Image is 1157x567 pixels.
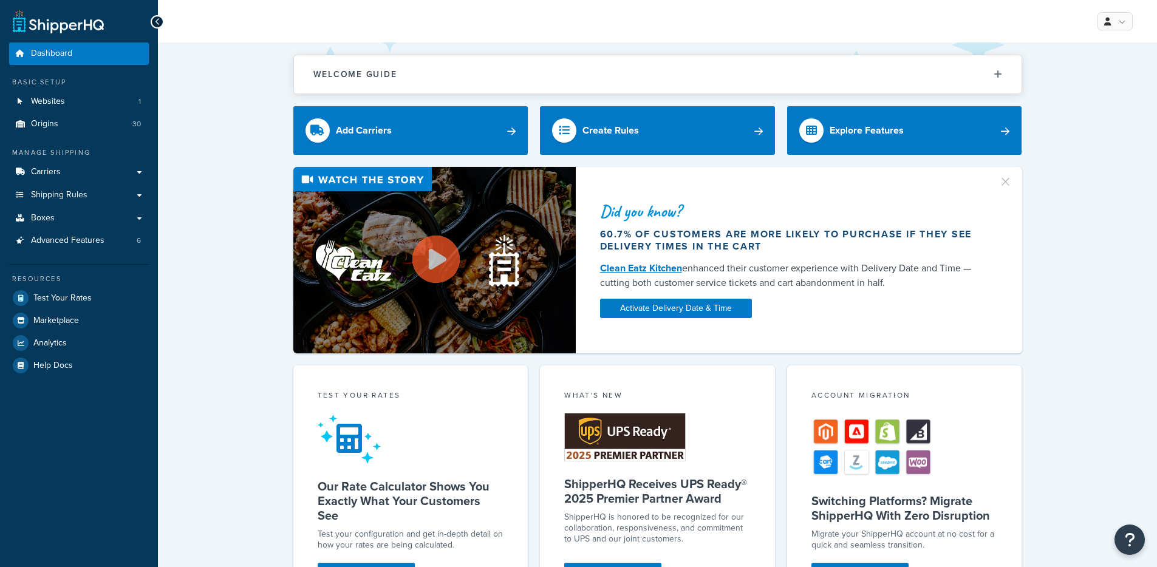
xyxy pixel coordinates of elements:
span: Origins [31,119,58,129]
div: enhanced their customer experience with Delivery Date and Time — cutting both customer service ti... [600,261,984,290]
a: Marketplace [9,310,149,331]
div: Test your rates [318,390,504,404]
li: Origins [9,113,149,135]
li: Websites [9,90,149,113]
button: Welcome Guide [294,55,1022,93]
a: Origins30 [9,113,149,135]
h5: ShipperHQ Receives UPS Ready® 2025 Premier Partner Award [564,477,751,506]
a: Advanced Features6 [9,229,149,252]
div: Manage Shipping [9,148,149,158]
div: Explore Features [830,122,904,139]
h2: Welcome Guide [313,70,397,79]
span: 30 [132,119,141,129]
div: Basic Setup [9,77,149,87]
span: 1 [138,97,141,107]
div: Test your configuration and get in-depth detail on how your rates are being calculated. [318,529,504,551]
button: Open Resource Center [1114,525,1145,555]
a: Clean Eatz Kitchen [600,261,682,275]
a: Add Carriers [293,106,528,155]
li: Advanced Features [9,229,149,252]
h5: Our Rate Calculator Shows You Exactly What Your Customers See [318,479,504,523]
div: Create Rules [582,122,639,139]
a: Activate Delivery Date & Time [600,299,752,318]
div: Add Carriers [336,122,392,139]
span: 6 [137,236,141,246]
span: Websites [31,97,65,107]
div: Account Migration [811,390,998,404]
p: ShipperHQ is honored to be recognized for our collaboration, responsiveness, and commitment to UP... [564,512,751,545]
span: Analytics [33,338,67,348]
img: Video thumbnail [293,167,576,353]
span: Advanced Features [31,236,104,246]
span: Dashboard [31,49,72,59]
a: Explore Features [787,106,1022,155]
h5: Switching Platforms? Migrate ShipperHQ With Zero Disruption [811,494,998,523]
a: Shipping Rules [9,184,149,206]
span: Marketplace [33,316,79,326]
span: Test Your Rates [33,293,92,304]
a: Carriers [9,161,149,183]
span: Shipping Rules [31,190,87,200]
div: Did you know? [600,203,984,220]
div: Resources [9,274,149,284]
a: Boxes [9,207,149,229]
a: Test Your Rates [9,287,149,309]
div: 60.7% of customers are more likely to purchase if they see delivery times in the cart [600,228,984,253]
span: Boxes [31,213,55,223]
span: Carriers [31,167,61,177]
a: Dashboard [9,42,149,65]
a: Websites1 [9,90,149,113]
a: Help Docs [9,355,149,376]
span: Help Docs [33,361,73,371]
div: Migrate your ShipperHQ account at no cost for a quick and seamless transition. [811,529,998,551]
a: Create Rules [540,106,775,155]
div: What's New [564,390,751,404]
a: Analytics [9,332,149,354]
